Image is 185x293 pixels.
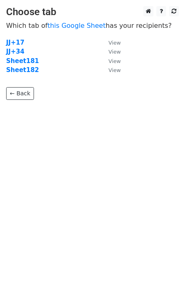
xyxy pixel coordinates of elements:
[100,39,121,46] a: View
[47,22,106,29] a: this Google Sheet
[108,49,121,55] small: View
[144,254,185,293] iframe: Chat Widget
[6,87,34,100] a: ← Back
[6,39,25,46] a: JJ+17
[100,57,121,65] a: View
[108,58,121,64] small: View
[6,6,179,18] h3: Choose tab
[100,66,121,74] a: View
[6,57,39,65] a: Sheet181
[108,40,121,46] small: View
[6,66,39,74] a: Sheet182
[6,48,25,55] a: JJ+34
[100,48,121,55] a: View
[6,21,179,30] p: Which tab of has your recipients?
[108,67,121,73] small: View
